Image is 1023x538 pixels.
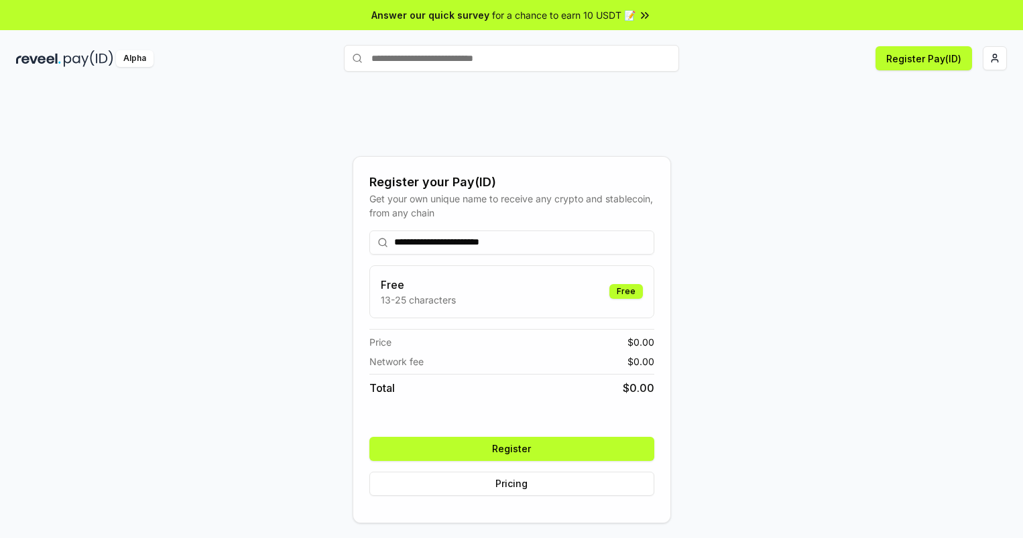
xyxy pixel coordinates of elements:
[627,335,654,349] span: $ 0.00
[64,50,113,67] img: pay_id
[627,354,654,368] span: $ 0.00
[369,335,392,349] span: Price
[116,50,154,67] div: Alpha
[369,380,395,396] span: Total
[876,46,972,70] button: Register Pay(ID)
[623,380,654,396] span: $ 0.00
[369,173,654,192] div: Register your Pay(ID)
[492,8,636,22] span: for a chance to earn 10 USDT 📝
[369,437,654,461] button: Register
[369,192,654,220] div: Get your own unique name to receive any crypto and stablecoin, from any chain
[371,8,489,22] span: Answer our quick survey
[369,354,424,368] span: Network fee
[16,50,61,67] img: reveel_dark
[381,277,456,293] h3: Free
[369,472,654,496] button: Pricing
[609,284,643,299] div: Free
[381,293,456,307] p: 13-25 characters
